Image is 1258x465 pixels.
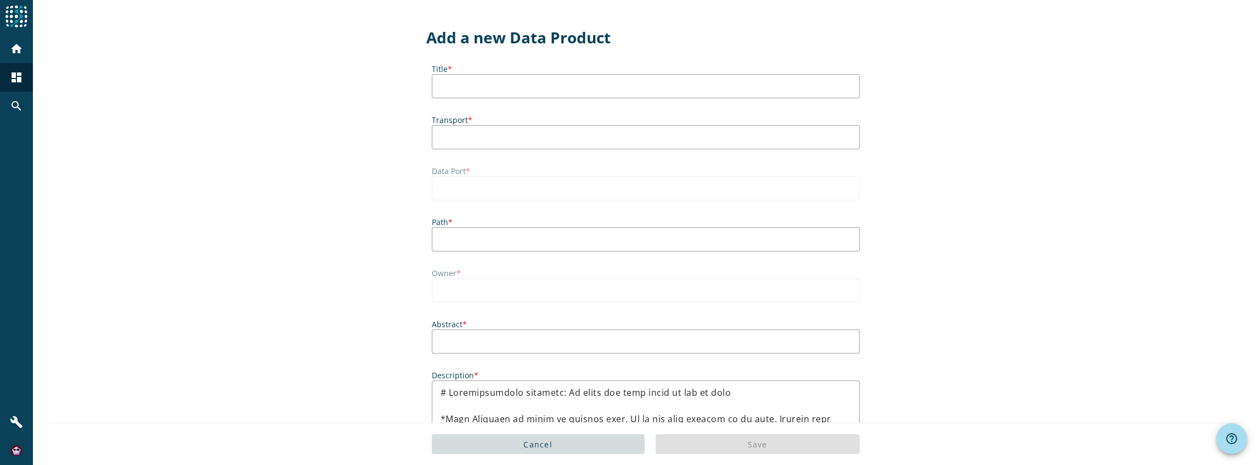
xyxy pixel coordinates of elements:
[432,370,860,380] label: Description
[432,434,645,454] button: Cancel
[5,5,27,27] img: spoud-logo.svg
[432,64,860,74] label: Title
[10,42,23,55] mat-icon: home
[10,99,23,113] mat-icon: search
[523,439,552,450] span: Cancel
[432,166,860,176] label: Data Port
[432,115,860,125] label: Transport
[432,319,860,329] label: Abstract
[11,445,22,456] img: f40bc641cdaa4136c0e0558ddde32189
[432,268,860,278] label: Owner
[426,27,865,48] h1: Add a new Data Product
[432,217,860,227] label: Path
[10,71,23,84] mat-icon: dashboard
[10,416,23,429] mat-icon: build
[1225,432,1238,445] mat-icon: help_outline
